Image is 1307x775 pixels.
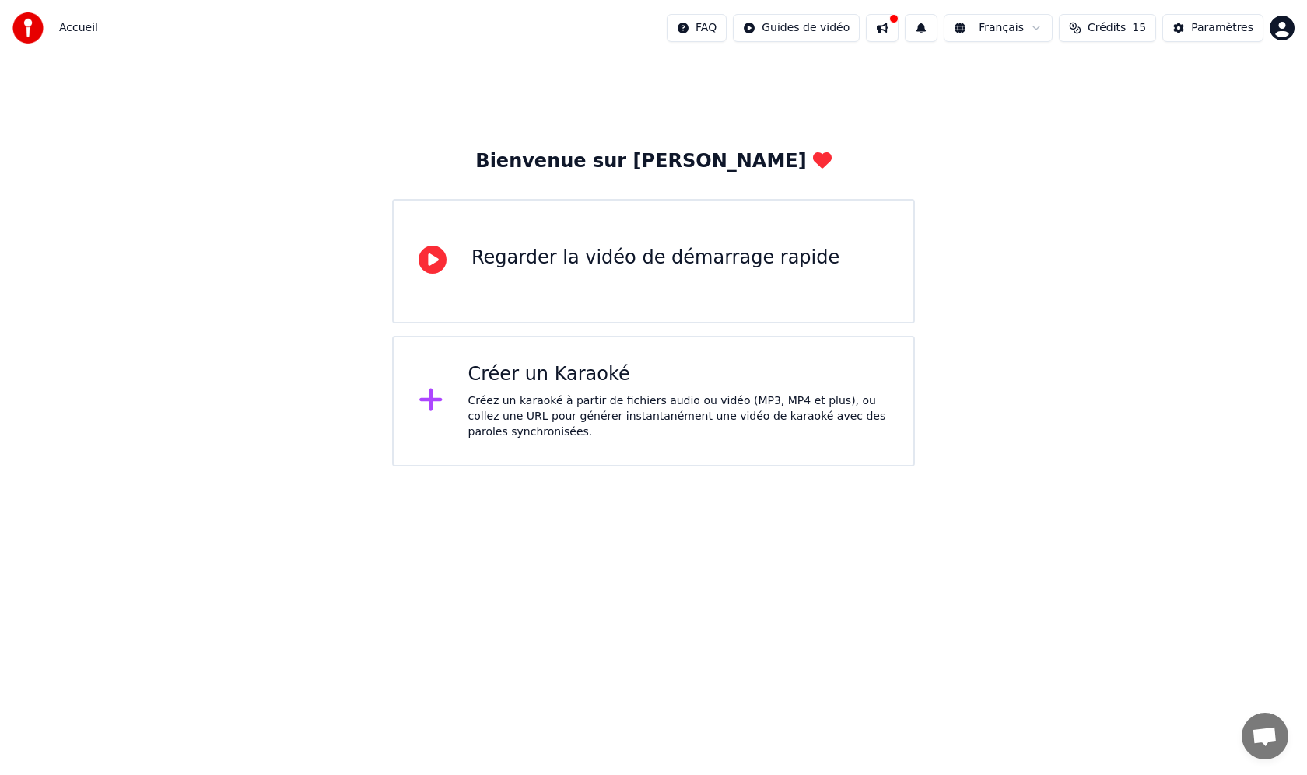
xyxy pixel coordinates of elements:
[12,12,44,44] img: youka
[59,20,98,36] nav: breadcrumb
[1132,20,1146,36] span: 15
[1088,20,1126,36] span: Crédits
[733,14,860,42] button: Guides de vidéo
[475,149,831,174] div: Bienvenue sur [PERSON_NAME]
[1059,14,1156,42] button: Crédits15
[468,362,889,387] div: Créer un Karaoké
[468,393,889,440] div: Créez un karaoké à partir de fichiers audio ou vidéo (MP3, MP4 et plus), ou collez une URL pour g...
[59,20,98,36] span: Accueil
[667,14,727,42] button: FAQ
[471,246,839,271] div: Regarder la vidéo de démarrage rapide
[1242,713,1288,759] div: Ouvrir le chat
[1162,14,1263,42] button: Paramètres
[1191,20,1253,36] div: Paramètres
